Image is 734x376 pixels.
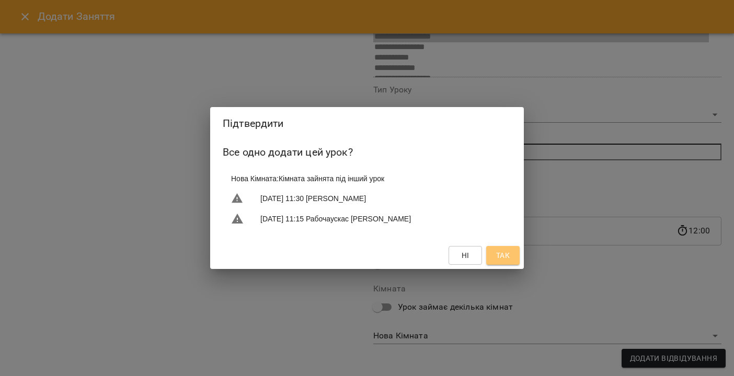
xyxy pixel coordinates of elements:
li: [DATE] 11:15 Рабочаускас [PERSON_NAME] [223,208,511,229]
span: Ні [462,249,469,262]
button: Так [486,246,520,265]
li: Нова Кімната : Кімната зайнята під інший урок [223,169,511,188]
h6: Все одно додати цей урок? [223,144,511,160]
button: Ні [449,246,482,265]
span: Так [496,249,510,262]
h2: Підтвердити [223,115,511,132]
li: [DATE] 11:30 [PERSON_NAME] [223,188,511,209]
